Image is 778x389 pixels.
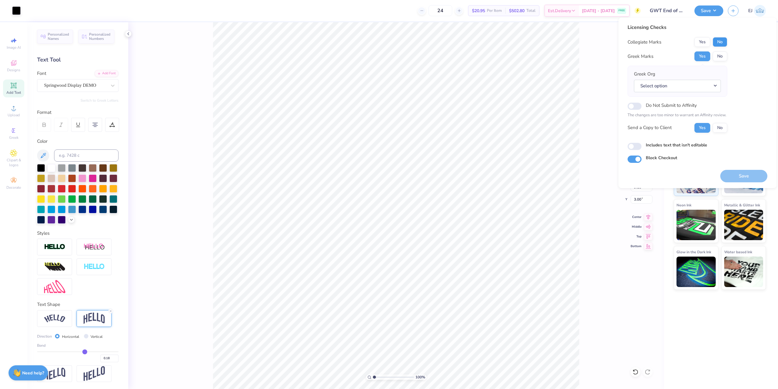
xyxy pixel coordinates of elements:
div: Color [37,138,119,145]
button: Yes [694,123,710,133]
span: Water based Ink [724,249,752,255]
span: Image AI [7,45,21,50]
button: Yes [694,37,710,47]
span: Add Text [6,90,21,95]
img: Arc [44,314,65,323]
label: Vertical [91,334,103,339]
span: Total [526,8,535,14]
button: No [713,123,727,133]
span: [DATE] - [DATE] [582,8,615,14]
div: Collegiate Marks [628,39,661,46]
img: Arch [84,313,105,324]
span: Personalized Numbers [89,32,111,41]
span: Est. Delivery [548,8,571,14]
label: Do Not Submit to Affinity [646,101,697,109]
span: EJ [748,7,752,14]
img: Edgardo Jr [754,5,766,17]
img: Stroke [44,244,65,251]
label: Horizontal [62,334,79,339]
span: Neon Ink [676,202,691,208]
span: Metallic & Glitter Ink [724,202,760,208]
span: Direction [37,334,52,339]
span: $20.95 [472,8,485,14]
div: Styles [37,230,119,237]
span: Greek [9,135,19,140]
button: Select option [634,80,721,92]
button: No [713,37,727,47]
div: Licensing Checks [628,24,727,31]
img: Neon Ink [676,210,716,240]
span: Bottom [631,244,642,248]
div: Add Font [95,70,119,77]
span: Personalized Names [48,32,69,41]
img: Shadow [84,243,105,251]
img: Glow in the Dark Ink [676,257,716,287]
span: $502.80 [509,8,525,14]
strong: Need help? [22,370,44,376]
span: Bend [37,343,46,348]
img: Water based Ink [724,257,763,287]
input: e.g. 7428 c [54,149,119,162]
span: Per Item [487,8,502,14]
div: Format [37,109,119,116]
label: Includes text that isn't editable [646,142,707,148]
span: Center [631,215,642,219]
span: Middle [631,225,642,229]
a: EJ [748,5,766,17]
label: Greek Org [634,71,655,78]
span: Designs [7,68,20,72]
button: Switch to Greek Letters [81,98,119,103]
img: Rise [84,366,105,381]
button: Save [694,5,723,16]
span: Clipart & logos [3,158,24,167]
img: Metallic & Glitter Ink [724,210,763,240]
p: The changes are too minor to warrant an Affinity review. [628,112,727,118]
span: FREE [618,9,625,13]
img: 3d Illusion [44,262,65,272]
input: – – [429,5,452,16]
label: Block Checkout [646,155,677,161]
button: Yes [694,51,710,61]
span: 100 % [415,374,425,380]
img: Free Distort [44,280,65,293]
span: Upload [8,113,20,117]
div: Greek Marks [628,53,653,60]
div: Text Tool [37,56,119,64]
span: Glow in the Dark Ink [676,249,711,255]
span: Top [631,234,642,239]
label: Font [37,70,46,77]
div: Text Shape [37,301,119,308]
div: Send a Copy to Client [628,124,672,131]
button: No [713,51,727,61]
span: Decorate [6,185,21,190]
input: Untitled Design [645,5,690,17]
img: Negative Space [84,263,105,270]
img: Flag [44,368,65,380]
